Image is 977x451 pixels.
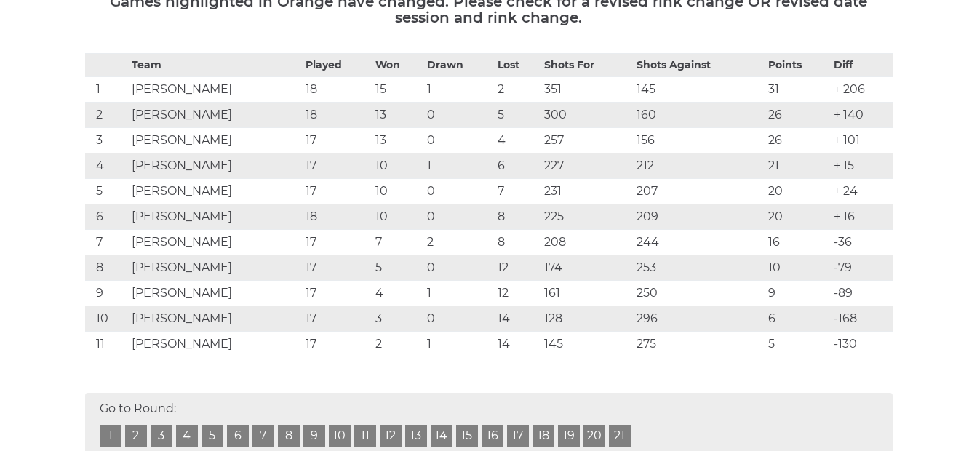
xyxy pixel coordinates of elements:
a: 19 [558,425,580,447]
td: [PERSON_NAME] [128,153,301,179]
td: 351 [541,77,633,103]
td: 2 [372,332,423,357]
a: 9 [303,425,325,447]
td: 0 [423,306,494,332]
td: 31 [765,77,830,103]
td: 17 [302,128,372,153]
td: 275 [633,332,764,357]
td: 174 [541,255,633,281]
td: [PERSON_NAME] [128,77,301,103]
td: 10 [372,153,423,179]
td: [PERSON_NAME] [128,255,301,281]
a: 18 [533,425,554,447]
td: 13 [372,128,423,153]
a: 4 [176,425,198,447]
td: 17 [302,281,372,306]
td: [PERSON_NAME] [128,230,301,255]
td: -79 [830,255,892,281]
a: 16 [482,425,503,447]
a: 21 [609,425,631,447]
td: 11 [85,332,129,357]
td: + 24 [830,179,892,204]
td: 225 [541,204,633,230]
a: 14 [431,425,452,447]
td: 1 [423,153,494,179]
a: 20 [583,425,605,447]
td: 21 [765,153,830,179]
td: 0 [423,128,494,153]
a: 15 [456,425,478,447]
td: 5 [85,179,129,204]
td: + 206 [830,77,892,103]
td: [PERSON_NAME] [128,281,301,306]
td: 0 [423,204,494,230]
td: + 16 [830,204,892,230]
td: 5 [765,332,830,357]
th: Drawn [423,54,494,77]
td: 9 [765,281,830,306]
a: 2 [125,425,147,447]
td: 7 [372,230,423,255]
a: 6 [227,425,249,447]
td: 6 [494,153,541,179]
td: 20 [765,204,830,230]
td: 17 [302,179,372,204]
td: 8 [494,204,541,230]
th: Team [128,54,301,77]
td: 156 [633,128,764,153]
a: 8 [278,425,300,447]
td: [PERSON_NAME] [128,332,301,357]
td: 15 [372,77,423,103]
td: 16 [765,230,830,255]
td: 1 [85,77,129,103]
td: 257 [541,128,633,153]
td: 5 [494,103,541,128]
a: 10 [329,425,351,447]
td: 207 [633,179,764,204]
td: 17 [302,332,372,357]
td: 0 [423,255,494,281]
td: 13 [372,103,423,128]
td: -130 [830,332,892,357]
td: + 15 [830,153,892,179]
td: 17 [302,153,372,179]
td: 2 [85,103,129,128]
td: 26 [765,103,830,128]
td: [PERSON_NAME] [128,204,301,230]
td: 227 [541,153,633,179]
td: [PERSON_NAME] [128,128,301,153]
td: 1 [423,77,494,103]
td: [PERSON_NAME] [128,103,301,128]
td: 212 [633,153,764,179]
td: 17 [302,230,372,255]
td: 4 [372,281,423,306]
td: 17 [302,306,372,332]
td: 14 [494,332,541,357]
td: 128 [541,306,633,332]
td: 2 [423,230,494,255]
td: + 101 [830,128,892,153]
td: 7 [494,179,541,204]
a: 7 [252,425,274,447]
th: Points [765,54,830,77]
td: 3 [372,306,423,332]
a: 3 [151,425,172,447]
td: 17 [302,255,372,281]
td: 0 [423,103,494,128]
td: 160 [633,103,764,128]
td: 6 [765,306,830,332]
th: Won [372,54,423,77]
td: 2 [494,77,541,103]
td: + 140 [830,103,892,128]
a: 1 [100,425,121,447]
a: 12 [380,425,402,447]
th: Played [302,54,372,77]
td: 26 [765,128,830,153]
td: 1 [423,281,494,306]
a: 17 [507,425,529,447]
td: 145 [633,77,764,103]
td: 3 [85,128,129,153]
td: 0 [423,179,494,204]
td: 10 [372,179,423,204]
td: 300 [541,103,633,128]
